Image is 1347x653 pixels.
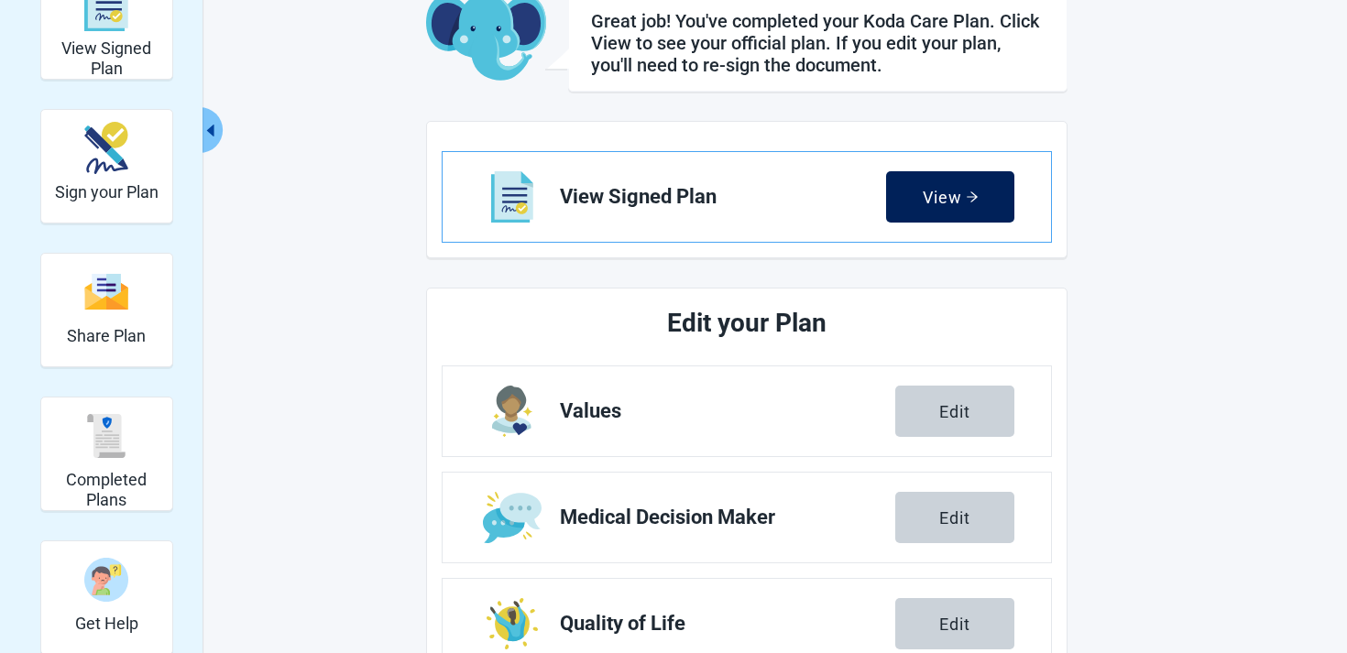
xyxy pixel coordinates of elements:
[443,366,1051,456] a: Edit Values section
[560,400,895,422] span: Values
[923,188,979,206] div: View
[55,182,159,202] h2: Sign your Plan
[895,492,1014,543] button: Edit
[560,186,886,208] span: View Signed Plan
[560,613,895,635] span: Quality of Life
[40,109,173,223] div: Sign your Plan
[939,508,970,527] div: Edit
[443,152,1051,242] a: View View Signed Plan section
[49,38,165,78] h2: View Signed Plan
[202,122,219,139] span: caret-left
[591,10,1045,76] h1: Great job! You've completed your Koda Care Plan. Click View to see your official plan. If you edi...
[895,386,1014,437] button: Edit
[510,303,983,343] h2: Edit your Plan
[560,506,895,528] span: Medical Decision Maker
[40,397,173,511] div: Completed Plans
[966,190,979,203] span: arrow-right
[40,253,173,367] div: Share Plan
[939,402,970,420] div: Edit
[75,614,138,634] h2: Get Help
[84,122,128,174] img: make_plan_official-CpYJDfBD.svg
[200,107,223,153] button: Collapse menu
[67,326,146,346] h2: Share Plan
[49,470,165,509] h2: Completed Plans
[84,558,128,602] img: person-question-x68TBcxA.svg
[84,272,128,311] img: svg%3e
[895,598,1014,649] button: Edit
[443,473,1051,562] a: Edit Medical Decision Maker section
[886,171,1014,223] button: Viewarrow-right
[84,414,128,458] img: svg%3e
[939,615,970,633] div: Edit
